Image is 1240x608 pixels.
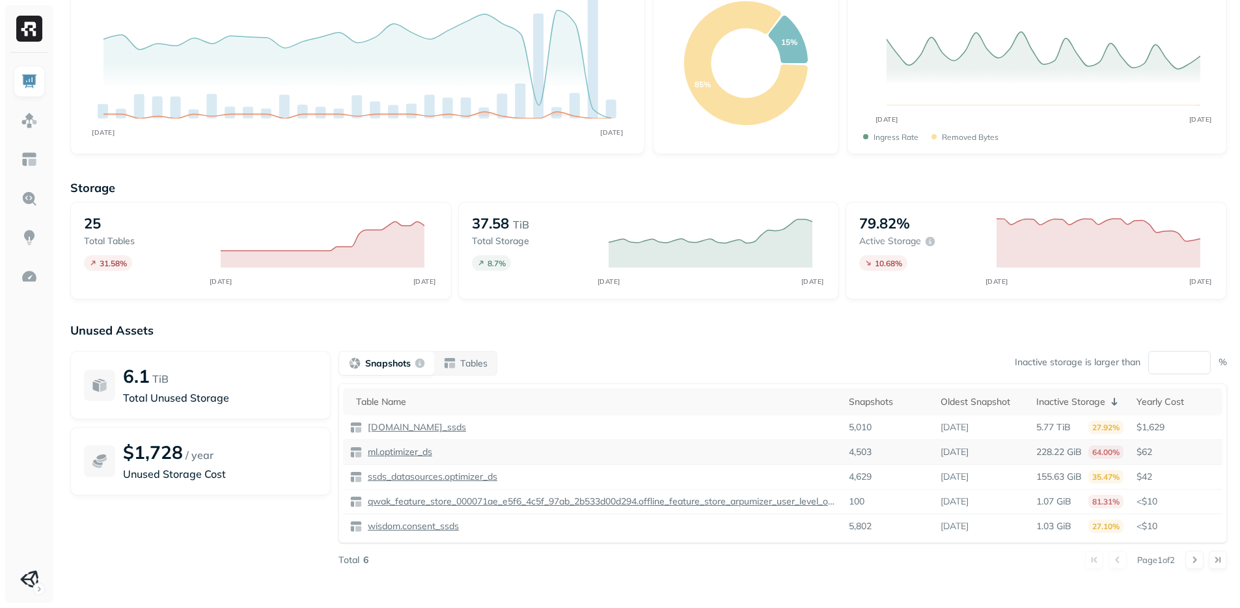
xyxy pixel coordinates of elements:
[123,466,317,482] p: Unused Storage Cost
[21,268,38,285] img: Optimization
[123,390,317,406] p: Total Unused Storage
[84,235,208,247] p: Total tables
[365,471,497,483] p: ssds_datasources.optimizer_ds
[1036,495,1071,508] p: 1.07 GiB
[1137,471,1216,483] p: $42
[849,495,864,508] p: 100
[123,365,150,387] p: 6.1
[694,79,710,89] text: 85%
[356,396,836,408] div: Table Name
[21,112,38,129] img: Assets
[859,235,921,247] p: Active storage
[21,190,38,207] img: Query Explorer
[365,421,466,434] p: [DOMAIN_NAME]_ssds
[1036,471,1082,483] p: 155.63 GiB
[941,446,969,458] p: [DATE]
[1137,421,1216,434] p: $1,629
[1015,356,1140,368] p: Inactive storage is larger than
[513,217,529,232] p: TiB
[16,16,42,42] img: Ryft
[942,132,999,142] p: Removed bytes
[186,447,214,463] p: / year
[363,520,459,532] a: wisdom.consent_ssds
[941,421,969,434] p: [DATE]
[849,421,872,434] p: 5,010
[100,258,127,268] p: 31.58 %
[460,357,488,370] p: Tables
[152,371,169,387] p: TiB
[365,357,411,370] p: Snapshots
[874,132,918,142] p: Ingress Rate
[123,441,183,463] p: $1,728
[1137,495,1216,508] p: <$10
[363,446,432,458] a: ml.optimizer_ds
[1137,520,1216,532] p: <$10
[597,277,620,286] tspan: [DATE]
[985,277,1008,286] tspan: [DATE]
[210,277,232,286] tspan: [DATE]
[1088,495,1123,508] p: 81.31%
[941,396,1023,408] div: Oldest Snapshot
[849,446,872,458] p: 4,503
[941,471,969,483] p: [DATE]
[21,73,38,90] img: Dashboard
[21,229,38,246] img: Insights
[801,277,823,286] tspan: [DATE]
[1088,445,1123,459] p: 64.00%
[1088,421,1123,434] p: 27.92%
[859,214,910,232] p: 79.82%
[1137,554,1175,566] p: Page 1 of 2
[1088,519,1123,533] p: 27.10%
[365,495,836,508] p: qwak_feature_store_000071ae_e5f6_4c5f_97ab_2b533d00d294.offline_feature_store_arpumizer_user_leve...
[70,323,1227,338] p: Unused Assets
[1219,356,1227,368] p: %
[350,446,363,459] img: table
[781,37,797,47] text: 15%
[875,115,898,124] tspan: [DATE]
[363,495,836,508] a: qwak_feature_store_000071ae_e5f6_4c5f_97ab_2b533d00d294.offline_feature_store_arpumizer_user_leve...
[472,235,596,247] p: Total storage
[1036,446,1082,458] p: 228.22 GiB
[338,554,359,566] p: Total
[413,277,436,286] tspan: [DATE]
[849,520,872,532] p: 5,802
[600,128,623,136] tspan: [DATE]
[20,570,38,588] img: Unity
[941,520,969,532] p: [DATE]
[875,258,902,268] p: 10.68 %
[1137,446,1216,458] p: $62
[363,554,368,566] p: 6
[1088,470,1123,484] p: 35.47%
[363,471,497,483] a: ssds_datasources.optimizer_ds
[1036,396,1105,408] p: Inactive Storage
[84,214,101,232] p: 25
[363,421,466,434] a: [DOMAIN_NAME]_ssds
[1189,115,1211,124] tspan: [DATE]
[1036,421,1071,434] p: 5.77 TiB
[1189,277,1211,286] tspan: [DATE]
[1137,396,1216,408] div: Yearly Cost
[350,520,363,533] img: table
[849,471,872,483] p: 4,629
[350,421,363,434] img: table
[472,214,509,232] p: 37.58
[70,180,1227,195] p: Storage
[350,495,363,508] img: table
[941,495,969,508] p: [DATE]
[92,128,115,136] tspan: [DATE]
[849,396,928,408] div: Snapshots
[488,258,506,268] p: 8.7 %
[1036,520,1071,532] p: 1.03 GiB
[365,520,459,532] p: wisdom.consent_ssds
[365,446,432,458] p: ml.optimizer_ds
[350,471,363,484] img: table
[21,151,38,168] img: Asset Explorer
